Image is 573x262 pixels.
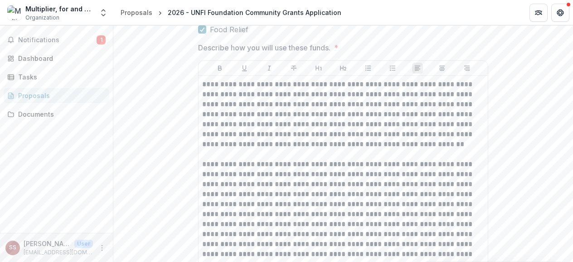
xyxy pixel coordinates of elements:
[338,63,349,74] button: Heading 2
[313,63,324,74] button: Heading 1
[97,242,107,253] button: More
[18,72,102,82] div: Tasks
[97,35,106,44] span: 1
[551,4,569,22] button: Get Help
[18,54,102,63] div: Dashboard
[198,42,330,53] p: Describe how you will use these funds.
[9,245,16,251] div: Susan Schempf
[18,91,102,100] div: Proposals
[25,4,93,14] div: Multiplier, for and on behalf of Food Systems Leadership Network
[4,33,109,47] button: Notifications1
[239,63,250,74] button: Underline
[24,248,93,257] p: [EMAIL_ADDRESS][DOMAIN_NAME]
[363,63,374,74] button: Bullet List
[7,5,22,20] img: Multiplier, for and on behalf of Food Systems Leadership Network
[437,63,447,74] button: Align Center
[387,63,398,74] button: Ordered List
[4,51,109,66] a: Dashboard
[117,6,156,19] a: Proposals
[24,239,71,248] p: [PERSON_NAME]
[4,88,109,103] a: Proposals
[264,63,275,74] button: Italicize
[412,63,423,74] button: Align Left
[461,63,472,74] button: Align Right
[529,4,548,22] button: Partners
[168,8,341,17] div: 2026 - UNFI Foundation Community Grants Application
[74,240,93,248] p: User
[117,6,345,19] nav: breadcrumb
[121,8,152,17] div: Proposals
[97,4,110,22] button: Open entity switcher
[4,107,109,122] a: Documents
[25,14,59,22] span: Organization
[4,69,109,84] a: Tasks
[210,24,248,35] span: Food Relief
[18,36,97,44] span: Notifications
[18,109,102,119] div: Documents
[288,63,299,74] button: Strike
[214,63,225,74] button: Bold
